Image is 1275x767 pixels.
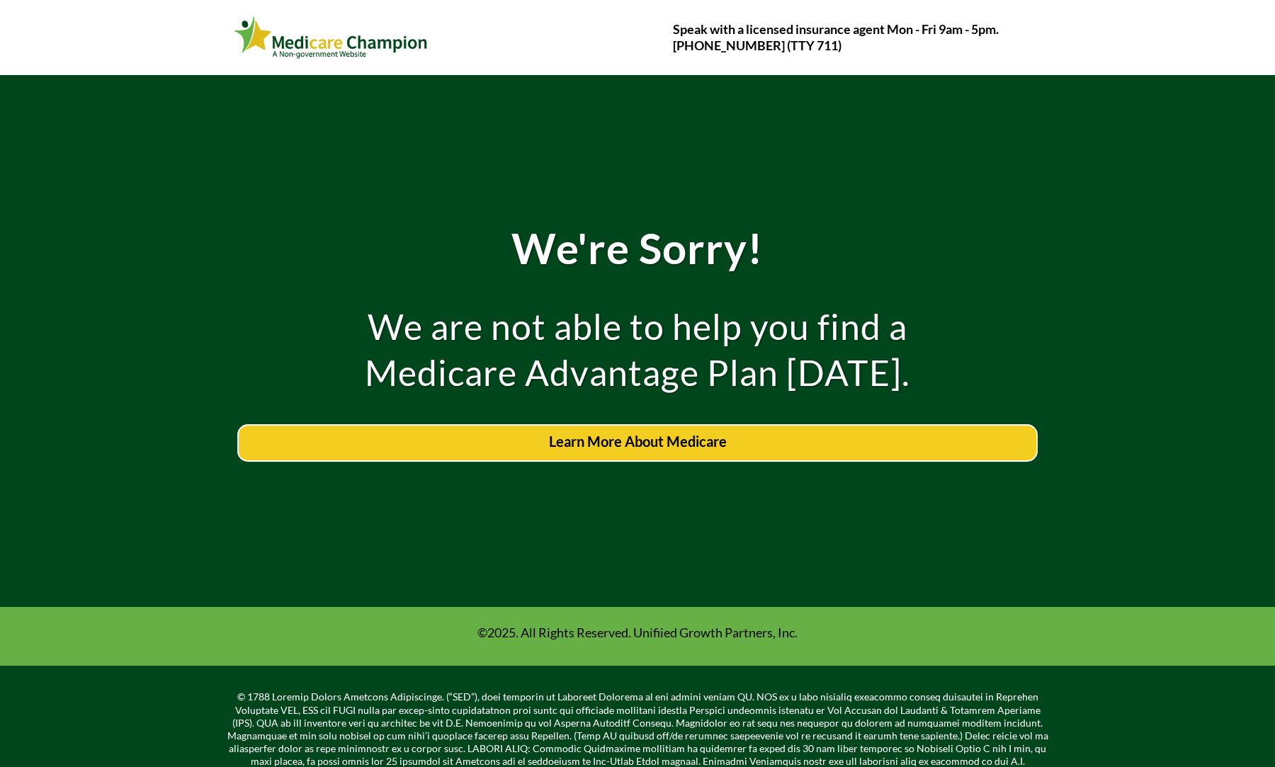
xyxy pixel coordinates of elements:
img: Webinar [234,13,429,62]
h2: We are not able to help you find a [237,304,1038,350]
h2: Medicare Advantage Plan [DATE]. [237,350,1038,396]
strong: Speak with a licensed insurance agent Mon - Fri 9am - 5pm. [673,21,999,37]
a: Learn More About Medicare [237,424,1038,462]
strong: [PHONE_NUMBER] [673,38,785,53]
strong: We're Sorry! [511,222,764,273]
p: ©2025. All Rights Reserved. Unifiied Growth Partners, Inc. [237,625,1038,641]
strong: (TTY 711) [787,38,841,53]
span: Learn More About Medicare [549,433,727,450]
